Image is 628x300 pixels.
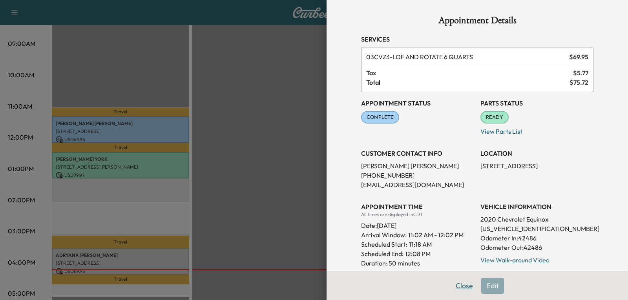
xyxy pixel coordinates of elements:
p: 12:08 PM [405,249,431,258]
p: [STREET_ADDRESS] [480,161,593,171]
span: 11:02 AM - 12:02 PM [408,230,464,240]
span: Tax [366,68,573,78]
h1: Appointment Details [361,16,593,28]
p: [PHONE_NUMBER] [361,171,474,180]
span: LOF AND ROTATE 6 QUARTS [366,52,566,62]
p: Odometer In: 42486 [480,233,593,243]
span: $ 69.95 [569,52,588,62]
span: $ 75.72 [570,78,588,87]
p: 2020 Chevrolet Equinox [480,215,593,224]
h3: Appointment Status [361,98,474,108]
p: 11:18 AM [409,240,432,249]
h3: Parts Status [480,98,593,108]
button: Close [451,278,478,294]
span: COMPLETE [362,113,398,121]
h3: APPOINTMENT TIME [361,202,474,211]
div: All times are displayed in CDT [361,211,474,218]
p: Arrival Window: [361,230,474,240]
p: Scheduled End: [361,249,403,258]
p: Scheduled Start: [361,240,407,249]
h3: Services [361,35,593,44]
p: [US_VEHICLE_IDENTIFICATION_NUMBER] [480,224,593,233]
p: Duration: 50 minutes [361,258,474,268]
p: View Parts List [480,124,593,136]
h3: CUSTOMER CONTACT INFO [361,149,474,158]
div: Date: [DATE] [361,218,474,230]
span: READY [481,113,508,121]
span: $ 5.77 [573,68,588,78]
h3: LOCATION [480,149,593,158]
p: [EMAIL_ADDRESS][DOMAIN_NAME] [361,180,474,189]
a: View Walk-around Video [480,256,549,264]
p: Odometer Out: 42486 [480,243,593,252]
span: Total [366,78,570,87]
h3: VEHICLE INFORMATION [480,202,593,211]
p: [PERSON_NAME] [PERSON_NAME] [361,161,474,171]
